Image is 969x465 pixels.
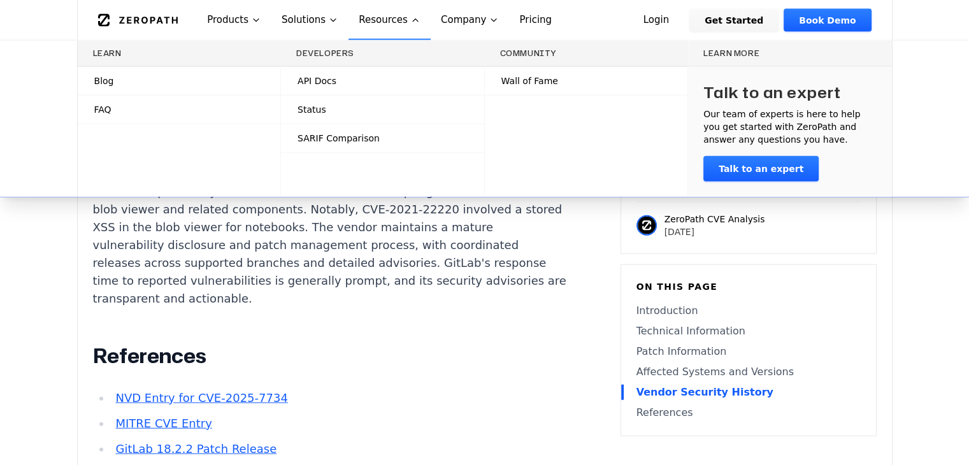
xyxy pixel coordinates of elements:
[115,417,212,430] a: MITRE CVE Entry
[94,103,111,116] span: FAQ
[298,75,336,87] span: API Docs
[281,124,484,152] a: SARIF Comparison
[636,280,861,293] h6: On this page
[115,442,276,455] a: GitLab 18.2.2 Patch Release
[298,103,326,116] span: Status
[636,385,861,400] a: Vendor Security History
[115,391,287,404] a: NVD Entry for CVE-2025-7734
[689,9,779,32] a: Get Started
[78,96,281,124] a: FAQ
[636,215,657,236] img: ZeroPath CVE Analysis
[93,183,567,308] p: GitLab has previously addressed similar cross-site scripting vulnerabilities in the blob viewer a...
[296,48,469,59] h3: Developers
[298,132,380,145] span: SARIF Comparison
[281,67,484,95] a: API Docs
[93,343,567,369] h2: References
[628,9,685,32] a: Login
[636,303,861,318] a: Introduction
[703,82,841,103] h3: Talk to an expert
[636,364,861,380] a: Affected Systems and Versions
[636,405,861,420] a: References
[784,9,871,32] a: Book Demo
[78,67,281,95] a: Blog
[703,156,819,182] a: Talk to an expert
[93,48,266,59] h3: Learn
[703,48,877,59] h3: Learn more
[281,96,484,124] a: Status
[485,67,688,95] a: Wall of Fame
[94,75,114,87] span: Blog
[636,344,861,359] a: Patch Information
[500,48,673,59] h3: Community
[636,324,861,339] a: Technical Information
[664,225,765,238] p: [DATE]
[501,75,558,87] span: Wall of Fame
[703,108,877,146] p: Our team of experts is here to help you get started with ZeroPath and answer any questions you have.
[664,213,765,225] p: ZeroPath CVE Analysis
